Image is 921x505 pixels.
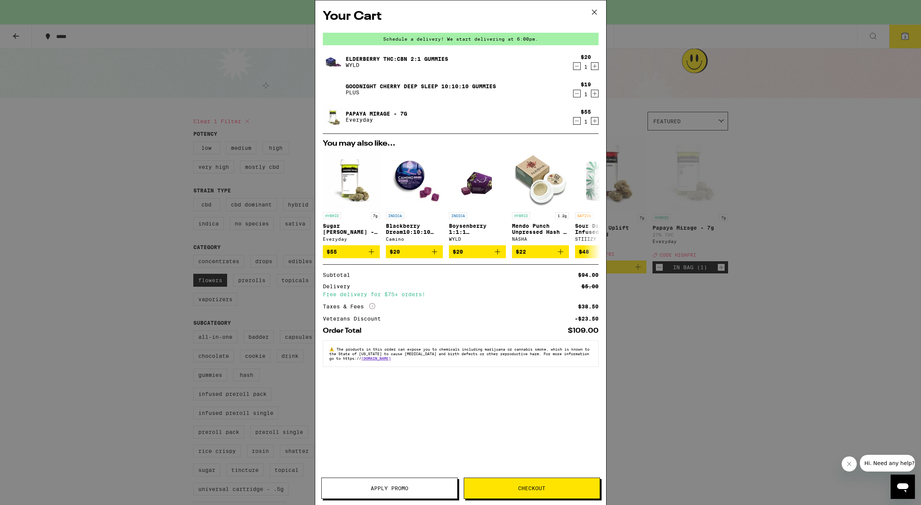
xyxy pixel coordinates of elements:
div: Order Total [323,327,367,334]
img: NASHA - Mendo Punch Unpressed Hash - 1.2g [512,151,569,208]
a: Open page for Sour Diesel Infused - 7g from STIIIZY [575,151,632,245]
img: Everyday - Sugar Rush Smalls - 7g [323,151,380,208]
p: 1.2g [555,212,569,219]
button: Checkout [464,478,600,499]
iframe: Close message [842,456,857,472]
button: Add to bag [386,245,443,258]
a: Open page for Blackberry Dream10:10:10 Deep Sleep Gummies from Camino [386,151,443,245]
p: Sugar [PERSON_NAME] - 7g [323,223,380,235]
a: Goodnight Cherry Deep Sleep 10:10:10 Gummies [346,83,496,89]
p: HYBRID [512,212,530,219]
div: Taxes & Fees [323,303,375,310]
div: $94.00 [578,272,599,278]
span: $48 [579,249,589,255]
div: -$23.50 [575,316,599,321]
p: Sour Diesel Infused - 7g [575,223,632,235]
span: $20 [390,249,400,255]
div: Delivery [323,284,355,289]
div: $109.00 [568,327,599,334]
div: Subtotal [323,272,355,278]
span: $20 [453,249,463,255]
p: PLUS [346,89,496,95]
div: Veterans Discount [323,316,386,321]
h2: Your Cart [323,8,599,25]
img: STIIIZY - Sour Diesel Infused - 7g [575,151,632,208]
p: 7g [371,212,380,219]
div: $55 [581,109,591,115]
iframe: Message from company [860,455,915,472]
div: 1 [581,119,591,125]
div: $20 [581,54,591,60]
div: Everyday [323,237,380,241]
span: The products in this order can expose you to chemicals including marijuana or cannabis smoke, whi... [329,347,589,360]
span: Apply Promo [371,486,408,491]
div: Free delivery for $75+ orders! [323,292,599,297]
button: Decrement [573,62,581,70]
p: HYBRID [323,212,341,219]
p: WYLD [346,62,448,68]
p: Mendo Punch Unpressed Hash - 1.2g [512,223,569,235]
img: WYLD - Boysenberry 1:1:1 THC:CBD:CBN Gummies [457,151,498,208]
div: $19 [581,81,591,87]
img: Papaya Mirage - 7g [323,106,344,127]
p: INDICA [449,212,467,219]
a: Open page for Sugar Rush Smalls - 7g from Everyday [323,151,380,245]
div: Schedule a delivery! We start delivering at 6:00pm. [323,33,599,45]
button: Add to bag [449,245,506,258]
button: Increment [591,90,599,97]
h2: You may also like... [323,140,599,148]
button: Increment [591,117,599,125]
a: Open page for Boysenberry 1:1:1 THC:CBD:CBN Gummies from WYLD [449,151,506,245]
div: Camino [386,237,443,241]
span: $55 [327,249,337,255]
img: Elderberry THC:CBN 2:1 Gummies [323,51,344,73]
button: Decrement [573,90,581,97]
div: $5.00 [581,284,599,289]
button: Decrement [573,117,581,125]
a: [DOMAIN_NAME] [361,356,391,360]
div: WYLD [449,237,506,241]
div: STIIIZY [575,237,632,241]
button: Add to bag [323,245,380,258]
p: Boysenberry 1:1:1 THC:CBD:CBN Gummies [449,223,506,235]
button: Add to bag [575,245,632,258]
a: Papaya Mirage - 7g [346,111,407,117]
p: SATIVA [575,212,593,219]
button: Apply Promo [321,478,458,499]
span: ⚠️ [329,347,336,351]
img: Camino - Blackberry Dream10:10:10 Deep Sleep Gummies [386,151,443,208]
a: Elderberry THC:CBN 2:1 Gummies [346,56,448,62]
button: Add to bag [512,245,569,258]
p: Everyday [346,117,407,123]
p: Blackberry Dream10:10:10 Deep Sleep Gummies [386,223,443,235]
p: INDICA [386,212,404,219]
span: Checkout [518,486,545,491]
div: 1 [581,64,591,70]
div: 1 [581,91,591,97]
div: NASHA [512,237,569,241]
a: Open page for Mendo Punch Unpressed Hash - 1.2g from NASHA [512,151,569,245]
div: $38.50 [578,304,599,309]
img: Goodnight Cherry Deep Sleep 10:10:10 Gummies [323,79,344,100]
iframe: Button to launch messaging window [891,475,915,499]
button: Increment [591,62,599,70]
span: $22 [516,249,526,255]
